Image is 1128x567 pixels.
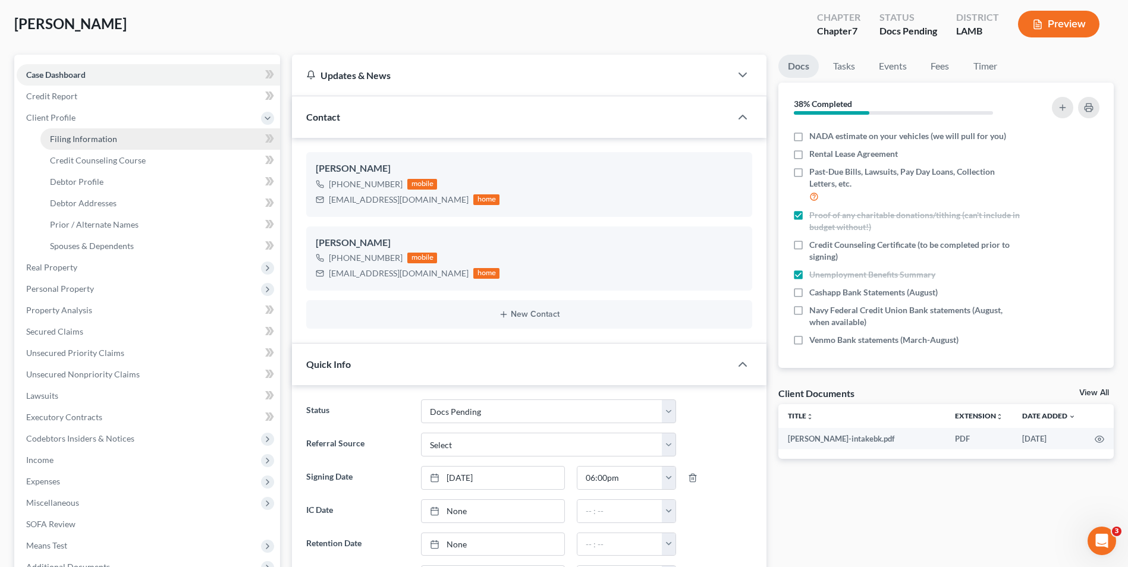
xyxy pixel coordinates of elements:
span: 3 [1112,527,1121,536]
a: Lawsuits [17,385,280,407]
div: [EMAIL_ADDRESS][DOMAIN_NAME] [329,194,469,206]
div: [PHONE_NUMBER] [329,178,403,190]
span: NADA estimate on your vehicles (we will pull for you) [809,130,1006,142]
span: Executory Contracts [26,412,102,422]
a: Credit Report [17,86,280,107]
div: LAMB [956,24,999,38]
div: Client Documents [778,387,854,399]
a: Fees [921,55,959,78]
span: Credit Counseling Certificate (to be completed prior to signing) [809,239,1020,263]
a: None [422,533,564,556]
td: [PERSON_NAME]-intakebk.pdf [778,428,945,449]
a: Extensionunfold_more [955,411,1003,420]
span: [PERSON_NAME] [14,15,127,32]
a: Credit Counseling Course [40,150,280,171]
span: Client Profile [26,112,76,122]
div: home [473,268,499,279]
div: Updates & News [306,69,717,81]
span: Secured Claims [26,326,83,336]
a: Tasks [824,55,865,78]
td: [DATE] [1013,428,1085,449]
span: Personal Property [26,283,94,294]
div: Chapter [817,24,860,38]
label: Referral Source [300,433,414,456]
div: Docs Pending [879,24,937,38]
i: unfold_more [806,413,813,420]
span: Credit Report [26,91,77,101]
a: Spouses & Dependents [40,235,280,257]
span: Past-Due Bills, Lawsuits, Pay Day Loans, Collection Letters, etc. [809,166,1020,190]
a: Executory Contracts [17,407,280,428]
td: PDF [945,428,1013,449]
a: View All [1079,389,1109,397]
a: Case Dashboard [17,64,280,86]
span: Case Dashboard [26,70,86,80]
span: Debtor Addresses [50,198,117,208]
span: Miscellaneous [26,497,79,508]
span: Unsecured Nonpriority Claims [26,369,140,379]
input: -- : -- [577,467,662,489]
span: Rental Lease Agreement [809,148,898,160]
a: Filing Information [40,128,280,150]
label: IC Date [300,499,414,523]
span: Proof of any charitable donations/tithing (can't include in budget without!) [809,209,1020,233]
a: Date Added expand_more [1022,411,1076,420]
span: Quick Info [306,358,351,370]
span: Navy Federal Credit Union Bank statements (August, when available) [809,304,1020,328]
a: Prior / Alternate Names [40,214,280,235]
a: Property Analysis [17,300,280,321]
div: District [956,11,999,24]
a: Docs [778,55,819,78]
div: Chapter [817,11,860,24]
span: Spouses & Dependents [50,241,134,251]
strong: 38% Completed [794,99,852,109]
span: Credit Counseling Course [50,155,146,165]
span: Venmo Bank statements (March-August) [809,334,959,346]
a: Titleunfold_more [788,411,813,420]
div: [PHONE_NUMBER] [329,252,403,264]
a: Secured Claims [17,321,280,342]
a: Debtor Addresses [40,193,280,214]
span: Means Test [26,540,67,550]
div: [PERSON_NAME] [316,236,743,250]
span: 7 [852,25,857,36]
input: -- : -- [577,500,662,522]
a: Unsecured Nonpriority Claims [17,364,280,385]
iframe: Intercom live chat [1088,527,1116,555]
span: Unsecured Priority Claims [26,348,124,358]
label: Retention Date [300,533,414,556]
span: Lawsuits [26,390,58,401]
span: Filing Information [50,134,117,144]
span: Prior / Alternate Names [50,219,139,229]
label: Signing Date [300,466,414,490]
span: Income [26,455,54,465]
a: Timer [964,55,1007,78]
span: Unemployment Benefits Summary [809,269,935,281]
label: Status [300,399,414,423]
span: Expenses [26,476,60,486]
div: home [473,194,499,205]
a: None [422,500,564,522]
input: -- : -- [577,533,662,556]
span: SOFA Review [26,519,76,529]
a: SOFA Review [17,514,280,535]
div: Status [879,11,937,24]
div: mobile [407,179,437,190]
span: Contact [306,111,340,122]
span: Debtor Profile [50,177,103,187]
a: [DATE] [422,467,564,489]
span: Codebtors Insiders & Notices [26,433,134,443]
div: [EMAIL_ADDRESS][DOMAIN_NAME] [329,267,469,279]
a: Unsecured Priority Claims [17,342,280,364]
button: Preview [1018,11,1099,37]
button: New Contact [316,310,743,319]
span: Real Property [26,262,77,272]
i: unfold_more [996,413,1003,420]
span: Cashapp Bank Statements (August) [809,286,938,298]
a: Events [869,55,916,78]
i: expand_more [1069,413,1076,420]
div: mobile [407,253,437,263]
div: [PERSON_NAME] [316,162,743,176]
a: Debtor Profile [40,171,280,193]
span: Property Analysis [26,305,92,315]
